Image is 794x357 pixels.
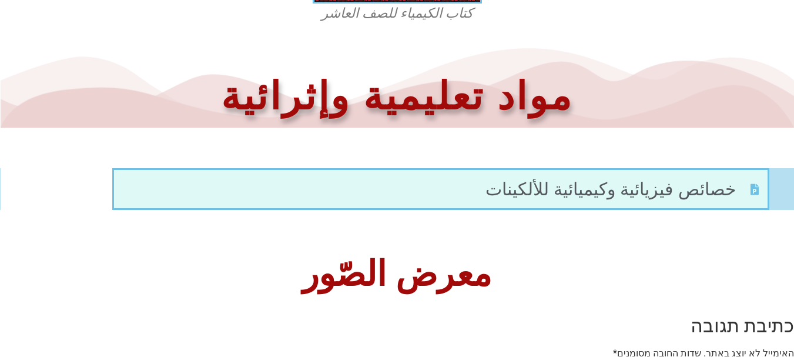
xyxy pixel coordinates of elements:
figcaption: كتاب الكيمياء للصف العاشر [256,4,538,23]
span: خصائص فيزيائية وكيميائية للألكينات [485,176,739,202]
h2: معرض الصّور [6,257,788,292]
h1: مواد تعليمية وإثرائية [6,72,788,122]
a: خصائص فيزيائية وكيميائية للألكينات [120,176,762,202]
